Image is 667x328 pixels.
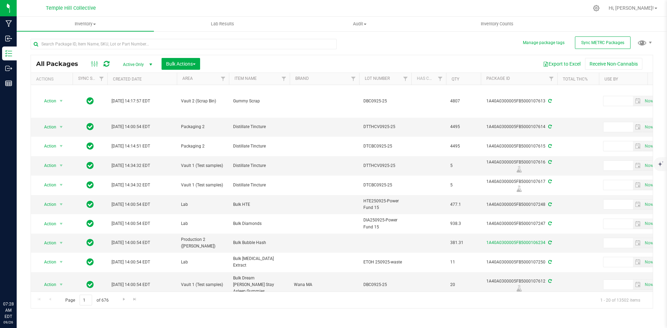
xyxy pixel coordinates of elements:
span: DTTHCV0925-25 [363,162,407,169]
span: select [57,122,66,132]
span: select [643,280,654,289]
span: Bulk Actions [166,61,196,67]
span: Vault 1 (Test samples) [181,182,225,188]
a: Brand [295,76,309,81]
span: Bulk HTE [233,201,286,208]
a: Filter [348,73,359,85]
span: select [57,219,66,229]
div: 1A40A0300005FB5000107614 [480,124,558,130]
a: Filter [217,73,229,85]
span: select [633,122,643,132]
a: Total THC% [563,77,588,82]
a: Go to the next page [119,295,129,304]
th: Has COA [411,73,446,85]
span: Sync from Compliance System [547,240,552,245]
span: [DATE] 14:00:54 EDT [112,239,150,246]
a: Audit [291,17,428,31]
inline-svg: Inventory [5,50,12,57]
a: Created Date [113,77,142,82]
span: In Sync [87,141,94,151]
a: Filter [278,73,290,85]
span: Sync from Compliance System [547,179,552,184]
div: 1A40A0300005FB5000107617 [480,178,558,192]
p: 07:28 AM EDT [3,301,14,320]
div: 1A40A0300005FB5000107612 [480,278,558,292]
span: Set Current date [643,219,655,229]
span: Set Current date [643,257,655,267]
span: select [57,141,66,151]
span: [DATE] 14:34:32 EDT [112,162,150,169]
span: Set Current date [643,122,655,132]
span: Bulk Bubble Hash [233,239,286,246]
span: select [643,122,654,132]
span: All Packages [36,60,85,68]
span: Set Current date [643,96,655,106]
a: Filter [435,73,446,85]
a: Inventory Counts [428,17,566,31]
span: select [57,257,66,267]
span: Action [38,238,57,248]
span: Action [38,96,57,106]
span: Inventory Counts [471,21,523,27]
span: Vault 2 (Scrap Bin) [181,98,225,104]
span: Action [38,280,57,289]
span: select [57,96,66,106]
span: select [643,219,654,229]
a: Inventory [17,17,154,31]
span: select [643,238,654,248]
span: In Sync [87,219,94,228]
span: Hi, [PERSON_NAME]! [609,5,654,11]
a: Package ID [486,76,510,81]
span: Sync from Compliance System [547,124,552,129]
span: [DATE] 14:00:54 EDT [112,220,150,227]
span: 11 [450,259,477,266]
span: Bulk Dream [PERSON_NAME] Stay Asleep Gummies [233,275,286,295]
span: select [633,180,643,190]
span: 5 [450,182,477,188]
span: 1 - 20 of 13502 items [595,295,646,305]
span: DIA250925-Power Fund 15 [363,217,407,230]
span: Page of 676 [59,295,114,305]
span: Audit [291,21,428,27]
span: In Sync [87,200,94,209]
span: Lab [181,259,225,266]
span: Bulk [MEDICAL_DATA] Extract [233,255,286,269]
span: [DATE] 14:34:32 EDT [112,182,150,188]
div: 1A40A0300005FB5000107616 [480,159,558,173]
inline-svg: Manufacturing [5,20,12,27]
span: select [643,257,654,267]
span: Action [38,219,57,229]
span: Action [38,257,57,267]
span: Sync from Compliance System [547,99,552,103]
div: 1A40A0300005FB5000107248 [480,201,558,208]
span: select [633,219,643,229]
span: Distillate Tincture [233,162,286,169]
span: select [643,161,654,170]
span: Sync from Compliance System [547,144,552,149]
span: 4495 [450,124,477,130]
button: Receive Non-Cannabis [585,58,642,70]
span: select [57,180,66,190]
span: Sync from Compliance System [547,160,552,165]
p: 09/26 [3,320,14,325]
span: ETOH 250925-waste [363,259,407,266]
span: Lab [181,201,225,208]
span: select [57,280,66,289]
a: Area [182,76,193,81]
span: 938.3 [450,220,477,227]
span: select [633,141,643,151]
span: HTE250925-Power Fund 15 [363,198,407,211]
span: select [57,238,66,248]
span: DBC0925-25 [363,281,407,288]
span: Sync METRC Packages [581,40,624,45]
span: [DATE] 14:00:54 EDT [112,281,150,288]
span: [DATE] 14:17:57 EDT [112,98,150,104]
span: Action [38,161,57,170]
span: Action [38,180,57,190]
span: 381.31 [450,239,477,246]
span: [DATE] 14:00:54 EDT [112,201,150,208]
span: select [633,257,643,267]
a: Filter [546,73,557,85]
iframe: Resource center unread badge [20,271,29,280]
span: select [57,161,66,170]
